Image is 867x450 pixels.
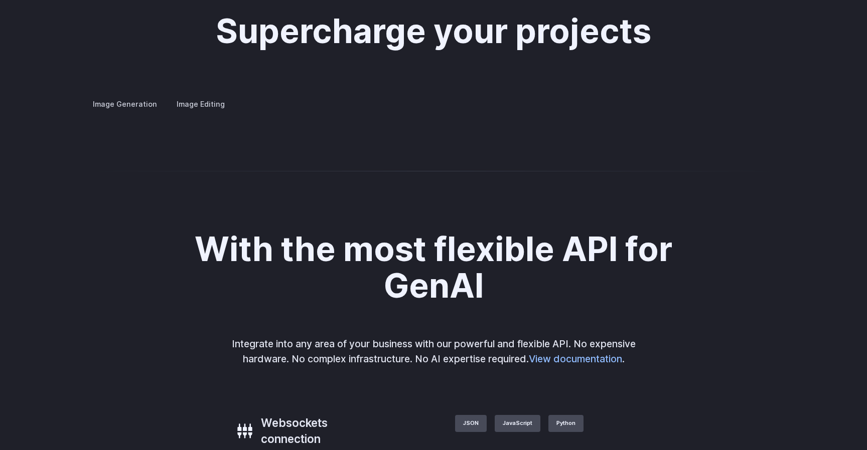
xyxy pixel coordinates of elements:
[261,415,384,447] h3: Websockets connection
[495,415,540,432] label: JavaScript
[548,415,584,432] label: Python
[216,13,651,50] h2: Supercharge your projects
[168,95,233,113] label: Image Editing
[225,336,642,367] p: Integrate into any area of your business with our powerful and flexible API. No expensive hardwar...
[84,95,166,113] label: Image Generation
[529,353,622,365] a: View documentation
[154,231,713,304] h2: With the most flexible API for GenAI
[455,415,487,432] label: JSON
